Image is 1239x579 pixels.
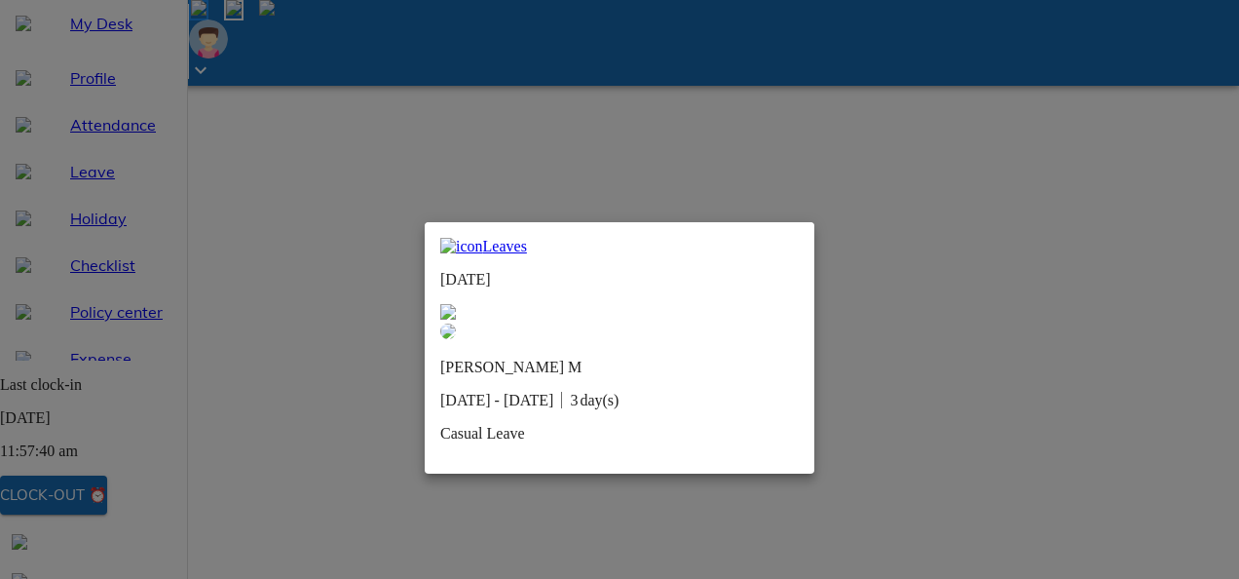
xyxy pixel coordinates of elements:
span: Leaves [483,238,527,254]
img: close-x-outline-16px.eb9829bd.svg [440,304,456,320]
p: Casual Leave [440,425,799,443]
span: day(s) [580,392,619,408]
span: - [495,392,500,408]
img: icon [440,238,483,255]
p: [DATE] [440,271,799,289]
p: Jagadheesh M [440,359,656,376]
a: iconLeaves [440,238,799,255]
img: defaultEmp.0e2b4d71.svg [440,324,456,339]
span: 3 [570,392,578,408]
span: [DATE] [504,392,554,408]
span: [DATE] [440,392,491,408]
